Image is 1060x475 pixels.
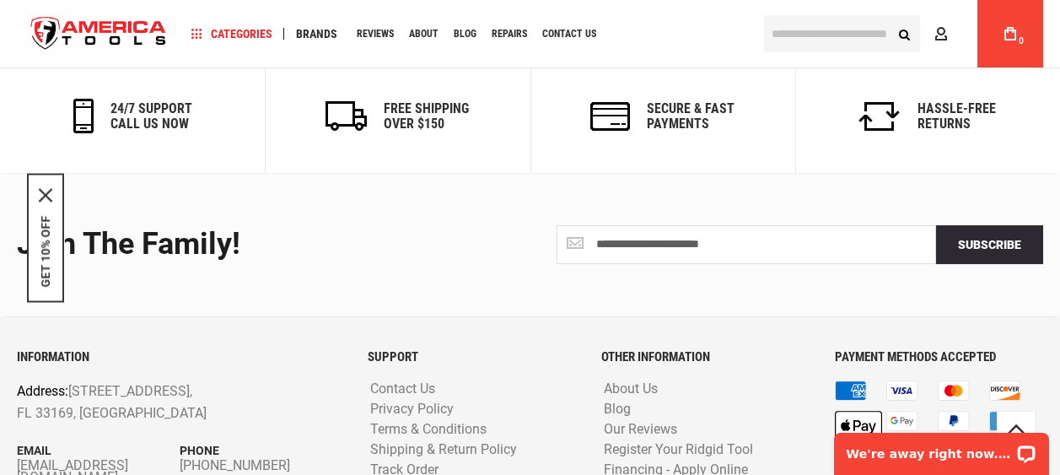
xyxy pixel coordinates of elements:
a: Brands [288,23,345,46]
button: Subscribe [936,225,1043,264]
span: Contact Us [542,29,596,39]
span: 0 [1019,36,1024,46]
p: Email [17,441,180,460]
a: About Us [600,381,662,397]
h6: INFORMATION [17,350,342,364]
h6: Free Shipping Over $150 [384,101,469,131]
a: Blog [600,402,635,418]
a: About [401,23,446,46]
a: Shipping & Return Policy [366,442,521,458]
h6: Hassle-Free Returns [917,101,996,131]
button: Close [39,188,52,202]
span: Categories [191,28,272,40]
a: Our Reviews [600,422,681,438]
iframe: LiveChat chat widget [823,422,1060,475]
svg: close icon [39,188,52,202]
a: [PHONE_NUMBER] [180,460,342,472]
span: Reviews [357,29,394,39]
a: Repairs [484,23,535,46]
span: Blog [454,29,476,39]
h6: SUPPORT [368,350,576,364]
a: Reviews [349,23,401,46]
a: Register Your Ridgid Tool [600,442,757,458]
button: Search [888,18,920,50]
span: Subscribe [958,238,1021,251]
p: [STREET_ADDRESS], FL 33169, [GEOGRAPHIC_DATA] [17,381,277,424]
h6: secure & fast payments [647,101,734,131]
button: GET 10% OFF [39,215,52,287]
h6: PAYMENT METHODS ACCEPTED [835,350,1043,364]
p: Phone [180,441,342,460]
span: About [409,29,439,39]
a: Contact Us [366,381,439,397]
a: Privacy Policy [366,402,458,418]
h6: OTHER INFORMATION [601,350,810,364]
a: Blog [446,23,484,46]
div: Join the Family! [17,228,518,262]
span: Repairs [492,29,527,39]
a: Contact Us [535,23,604,46]
span: Brands [296,28,337,40]
span: Address: [17,383,68,399]
h6: 24/7 support call us now [110,101,192,131]
a: Terms & Conditions [366,422,491,438]
img: America Tools [17,3,180,66]
a: Categories [184,23,280,46]
a: store logo [17,3,180,66]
